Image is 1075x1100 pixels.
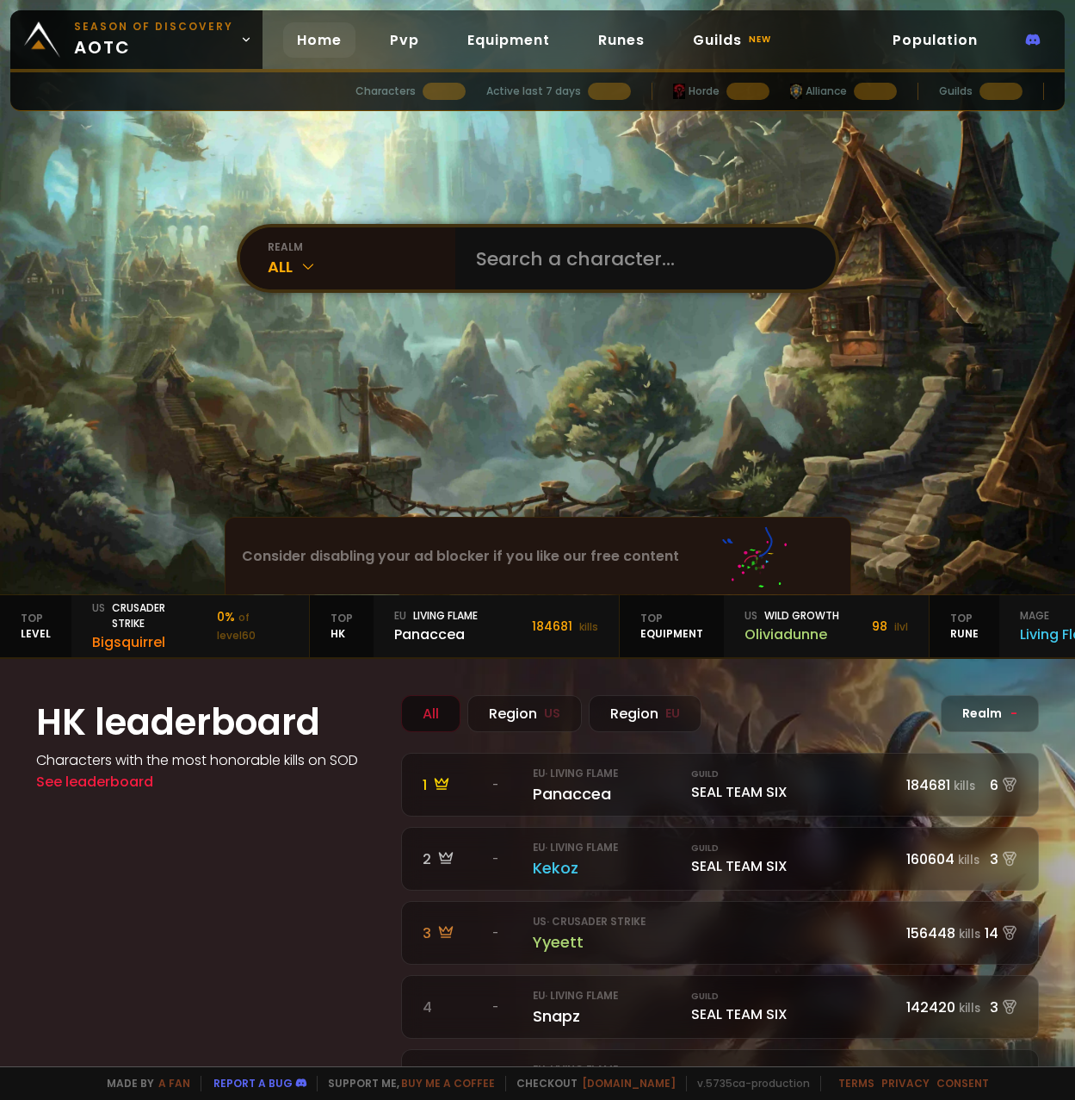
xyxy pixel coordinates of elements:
input: Search a character... [466,227,815,289]
span: Made by [96,1076,190,1091]
small: US [544,705,560,723]
small: new [745,29,775,50]
span: - [492,925,498,941]
div: Realm [941,695,1039,732]
span: Checkout [505,1076,676,1091]
div: 3 [976,997,1017,1018]
span: us [744,608,757,624]
span: mage [1020,608,1049,624]
div: Crusader Strike [92,600,196,631]
span: Top [950,611,979,626]
a: Pvp [376,22,433,58]
a: Season of Discoveryaotc [10,10,263,69]
span: Support me, [317,1076,495,1091]
div: 14 [976,923,1017,944]
div: All [401,695,460,732]
div: 6 [976,774,1017,796]
a: Home [283,22,355,58]
div: Horde [673,84,720,99]
small: kills [959,1000,980,1016]
div: 0 % [217,608,288,644]
a: a fan [158,1076,190,1091]
h4: Characters with the most honorable kills on SOD [36,749,380,771]
a: 3 -us· Crusader StrikeYyeett 156448kills14 [401,901,1039,965]
div: Guilds [939,84,973,99]
span: 142420 [906,997,955,1017]
small: Guild [691,990,895,1004]
div: 98 [872,618,908,636]
div: 3 [976,848,1017,870]
a: Terms [838,1076,874,1091]
span: - [492,777,498,792]
small: EU [665,705,680,723]
span: 156448 [906,923,955,943]
div: equipment [620,595,724,657]
a: Privacy [881,1076,930,1091]
span: - [1010,705,1017,723]
div: Active last 7 days [486,84,581,99]
a: Guildsnew [679,22,788,58]
span: v. 5735ca - production [686,1076,810,1091]
span: Top [21,611,51,626]
img: horde [790,84,802,99]
a: 4 -eu· Living FlameSnapz GuildSEAL TEAM SIX142420kills3 [401,975,1039,1039]
div: Region [589,695,701,732]
div: Kekoz [533,856,682,879]
a: Report a bug [213,1076,293,1091]
div: All [268,255,455,278]
h1: HK leaderboard [36,695,380,749]
div: Wild Growth [744,608,839,624]
div: 2 [423,848,482,870]
div: Alliance [790,84,847,99]
span: Top [640,611,703,626]
div: Characters [355,84,416,99]
div: Yyeett [533,930,682,954]
div: SEAL TEAM SIX [691,842,895,877]
a: Buy me a coffee [401,1076,495,1091]
small: kills [579,619,598,634]
span: - [492,851,498,867]
small: kills [958,852,979,868]
a: 2 -eu· Living FlameKekoz GuildSEAL TEAM SIX160604kills3 [401,827,1039,891]
div: 4 [423,997,482,1018]
a: Runes [584,22,658,58]
small: eu · Living Flame [533,767,618,780]
a: TopequipmentusWild GrowthOliviadunne98 ilvl [620,595,930,657]
img: horde [673,84,685,99]
small: Guild [691,768,895,781]
a: TopHKeuLiving FlamePanaccea184681 kills [310,595,620,657]
div: Consider disabling your ad blocker if you like our free content [226,518,850,594]
span: Top [331,611,353,626]
small: Guild [691,1064,895,1078]
div: 3 [423,923,482,944]
span: 160604 [906,849,955,869]
span: eu [394,608,406,624]
small: ilvl [894,619,908,634]
div: 1 [423,774,482,796]
div: 184681 [532,618,598,636]
small: eu · Living Flame [533,1063,618,1077]
small: eu · Living Flame [533,841,618,855]
div: realm [268,239,455,255]
a: See leaderboard [36,772,153,792]
div: Oliviadunne [744,624,839,645]
small: kills [959,926,980,942]
small: Season of Discovery [74,19,233,34]
div: Snapz [533,1004,682,1028]
div: SEAL TEAM SIX [691,990,895,1025]
div: HK [310,595,374,657]
div: Panaccea [394,624,478,645]
span: aotc [74,19,233,60]
small: kills [954,778,975,794]
a: Population [879,22,992,58]
a: Equipment [454,22,564,58]
a: [DOMAIN_NAME] [582,1076,676,1091]
div: SEAL TEAM SIX [691,768,895,803]
small: us · Crusader Strike [533,915,646,929]
div: Panaccea [533,782,682,805]
div: Bigsquirrel [92,631,196,653]
a: 1 -eu· Living FlamePanaccea GuildSEAL TEAM SIX184681kills6 [401,753,1039,817]
span: - [492,999,498,1015]
div: Living Flame [394,608,478,624]
span: us [92,600,105,631]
